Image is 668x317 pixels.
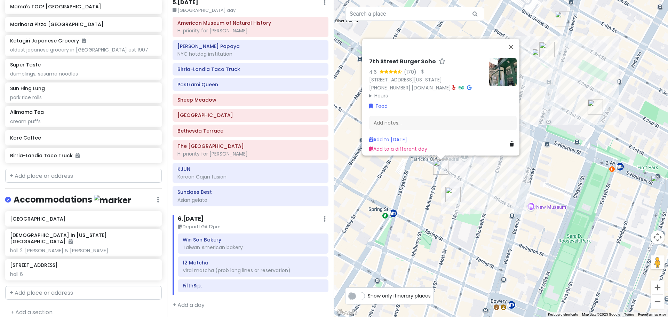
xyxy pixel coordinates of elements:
[183,260,324,266] h6: 12 Matcha
[177,27,324,34] div: Hi priority for [PERSON_NAME]
[82,38,86,43] i: Added to itinerary
[10,271,157,277] div: hall 6
[651,175,666,190] div: Kisa
[10,71,157,77] div: dumplings, sesame noodles
[404,68,416,76] div: (170)
[10,118,157,125] div: cream puffs
[177,174,324,180] div: Korean Cajun fusion
[183,237,324,243] h6: Win Son Bakery
[651,295,665,309] button: Zoom out
[369,116,517,130] div: Add notes...
[651,280,665,294] button: Zoom in
[532,49,547,64] div: Fish Cheeks
[336,308,359,317] a: Open this area in Google Maps (opens a new window)
[369,68,380,76] div: 4.6
[459,85,464,90] i: Tripadvisor
[177,112,324,118] h6: Belvedere Castle
[177,20,324,26] h6: American Museum of Natural History
[178,223,328,230] small: Depart LGA 12pm
[503,39,519,55] button: Close
[177,189,324,195] h6: Sundaes Best
[177,143,324,149] h6: The Metropolitan Museum of Art
[183,244,324,251] div: Taiwan American bakery
[177,43,324,49] h6: Gray's Papaya
[177,128,324,134] h6: Bethesda Terrace
[10,47,157,53] div: oldest japanese grocery in [GEOGRAPHIC_DATA] est 1907
[336,308,359,317] img: Google
[177,51,324,57] div: NYC hotdog institution
[588,100,603,115] div: Win Son Bakery
[5,286,162,300] input: + Add place or address
[10,216,157,222] h6: [GEOGRAPHIC_DATA]
[75,153,80,158] i: Added to itinerary
[412,84,451,91] a: [DOMAIN_NAME]
[173,301,205,309] a: + Add a day
[439,58,446,65] a: Star place
[10,247,157,254] div: hall 2. [PERSON_NAME] & [PERSON_NAME]
[369,58,436,65] h6: 7th Street Burger Soho
[177,197,324,203] div: Asian gelato
[369,92,483,99] summary: Hours
[177,66,324,72] h6: Birria-Landia Taco Truck
[555,11,570,26] div: Kettl Tea - Bowery
[369,136,407,143] a: Add to [DATE]
[369,145,427,152] a: Add to a different day
[183,267,324,274] div: Viral matcha (prob long lines or reservation)
[651,255,665,269] button: Drag Pegman onto the map to open Street View
[445,187,461,202] div: FifthSip.
[651,230,665,244] button: Map camera controls
[10,3,157,10] h6: Mama's TOO! [GEOGRAPHIC_DATA]
[177,97,324,103] h6: Sheep Meadow
[177,81,324,88] h6: Pastrami Queen
[368,292,431,300] span: Show only itinerary places
[369,102,388,110] a: Food
[177,166,324,172] h6: KJUN
[10,152,157,159] h6: Birria-Landia Taco Truck
[178,215,204,223] h6: 6 . [DATE]
[489,58,517,86] img: Picture of the place
[345,7,484,21] input: Search a place
[369,76,442,83] a: [STREET_ADDRESS][US_STATE]
[173,7,328,14] small: [GEOGRAPHIC_DATA] day
[69,239,73,244] i: Added to itinerary
[467,85,471,90] i: Google Maps
[10,62,41,68] h6: Super Taste
[10,262,58,268] h6: [STREET_ADDRESS]
[638,312,666,316] a: Report a map error
[582,312,620,316] span: Map data ©2025 Google
[10,135,157,141] h6: Koré Coffee
[510,140,517,148] a: Delete place
[416,69,423,76] div: ·
[94,195,131,206] img: marker
[548,312,578,317] button: Keyboard shortcuts
[10,85,45,92] h6: Sun Hing Lung
[624,312,634,316] a: Terms (opens in new tab)
[539,42,555,57] div: 12 Matcha
[183,283,324,289] h6: FifthSip.
[369,84,411,91] a: [PHONE_NUMBER]
[5,169,162,183] input: + Add place or address
[10,94,157,101] div: pork rice rolls
[10,308,53,316] a: + Add a section
[177,151,324,157] div: Hi priority for [PERSON_NAME]
[10,21,157,27] h6: Marinara Pizza [GEOGRAPHIC_DATA]
[10,38,86,44] h6: Katagiri Japanese Grocery
[433,159,448,175] div: 7th Street Burger Soho
[10,232,157,245] h6: [DEMOGRAPHIC_DATA] In [US_STATE][GEOGRAPHIC_DATA]
[14,194,131,206] h4: Accommodations
[10,109,44,115] h6: Alimama Tea
[369,58,483,100] div: · ·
